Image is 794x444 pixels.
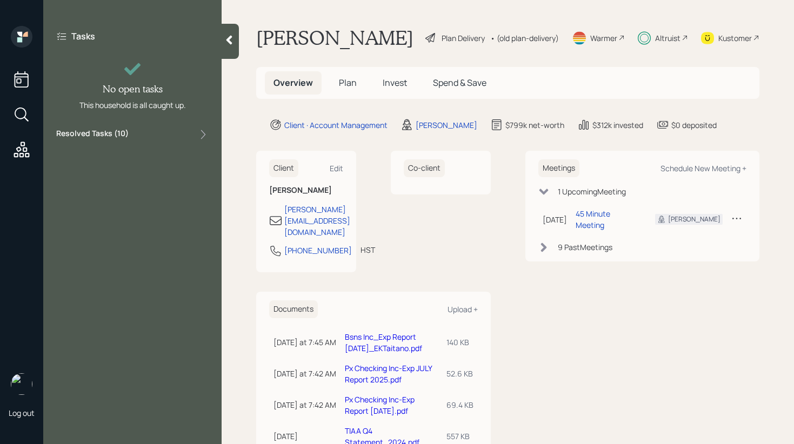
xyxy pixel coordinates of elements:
label: Tasks [71,30,95,42]
div: [DATE] [273,430,336,442]
div: Schedule New Meeting + [660,163,746,173]
div: Plan Delivery [442,32,485,44]
a: Px Checking Inc-Exp JULY Report 2025.pdf [345,363,432,385]
div: $312k invested [592,119,643,131]
h6: Client [269,159,298,177]
h6: Co-client [404,159,445,177]
span: Spend & Save [433,77,486,89]
span: Plan [339,77,357,89]
div: [PHONE_NUMBER] [284,245,352,256]
div: 52.6 KB [446,368,473,379]
div: 557 KB [446,430,473,442]
div: [PERSON_NAME] [668,214,720,224]
div: [DATE] [543,214,567,225]
div: This household is all caught up. [79,99,186,111]
div: $0 deposited [671,119,717,131]
div: Upload + [448,304,478,314]
div: [DATE] at 7:45 AM [273,337,336,348]
a: Bsns Inc_Exp Report [DATE]_EKTaitano.pdf [345,332,422,353]
h1: [PERSON_NAME] [256,26,413,50]
a: Px Checking Inc-Exp Report [DATE].pdf [345,394,415,416]
div: Log out [9,408,35,418]
div: 140 KB [446,337,473,348]
div: HST [361,244,375,255]
div: [DATE] at 7:42 AM [273,399,336,411]
div: 69.4 KB [446,399,473,411]
h6: Documents [269,300,318,318]
h4: No open tasks [103,83,163,95]
div: [DATE] at 7:42 AM [273,368,336,379]
span: Invest [383,77,407,89]
div: [PERSON_NAME][EMAIL_ADDRESS][DOMAIN_NAME] [284,204,350,238]
div: [PERSON_NAME] [416,119,477,131]
div: Altruist [655,32,680,44]
label: Resolved Tasks ( 10 ) [56,128,129,141]
div: Client · Account Management [284,119,388,131]
span: Overview [273,77,313,89]
h6: Meetings [538,159,579,177]
div: 9 Past Meeting s [558,241,612,253]
div: Edit [330,163,343,173]
div: $799k net-worth [505,119,564,131]
img: retirable_logo.png [11,373,32,395]
div: Warmer [590,32,617,44]
div: Kustomer [718,32,752,44]
div: • (old plan-delivery) [490,32,559,44]
div: 45 Minute Meeting [576,208,638,231]
div: 1 Upcoming Meeting [558,186,626,197]
h6: [PERSON_NAME] [269,186,343,195]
